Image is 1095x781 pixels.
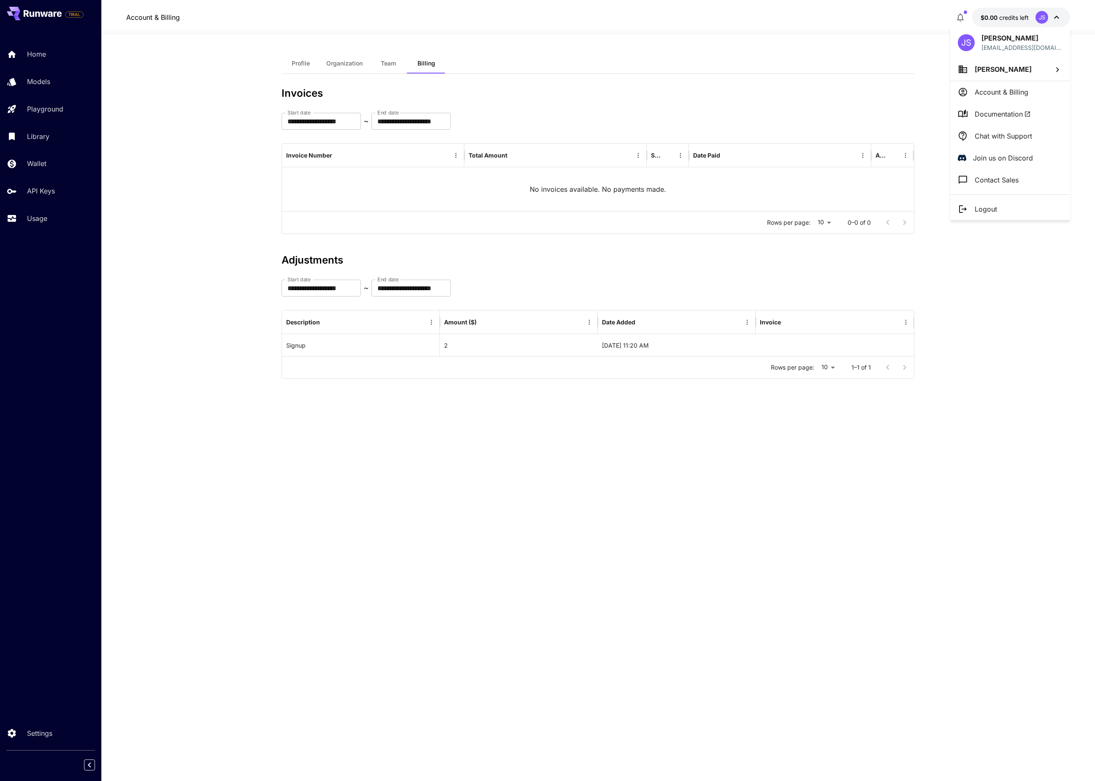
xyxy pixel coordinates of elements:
[975,109,1031,119] span: Documentation
[973,153,1033,163] p: Join us on Discord
[975,175,1019,185] p: Contact Sales
[981,43,1062,52] div: stories@snugglymoondreams.com
[975,87,1028,97] p: Account & Billing
[981,43,1062,52] p: [EMAIL_ADDRESS][DOMAIN_NAME]
[950,58,1070,81] button: [PERSON_NAME]
[958,34,975,51] div: JS
[975,204,997,214] p: Logout
[975,131,1032,141] p: Chat with Support
[981,33,1062,43] p: [PERSON_NAME]
[975,65,1032,73] span: [PERSON_NAME]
